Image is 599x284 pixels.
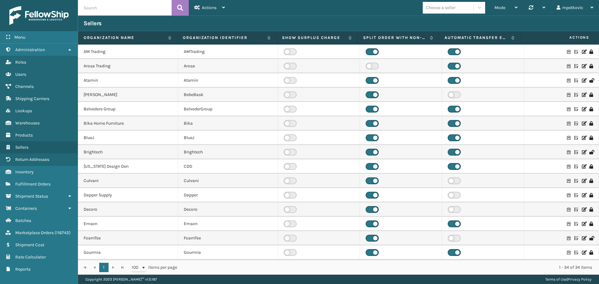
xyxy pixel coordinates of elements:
span: Administration [15,47,45,52]
i: Edit seller warehouses [567,64,571,68]
i: Edit seller warehouses [567,250,571,255]
i: Edit seller warehouses [567,50,571,54]
td: Arosa [178,59,278,73]
td: [US_STATE] Design Den [78,159,178,174]
td: Gourmia [78,245,178,260]
label: Split Order With Non-Active Skus [363,35,427,41]
span: Lookups [15,108,32,113]
div: | [545,275,592,284]
i: Deactivate [589,121,593,126]
i: Edit seller warehouses [567,207,571,212]
i: Edit [582,179,586,183]
a: Privacy Policy [568,277,592,282]
i: Edit [582,64,586,68]
span: Fulfillment Orders [15,181,51,187]
td: Bika Home Furniture [78,116,178,131]
span: Mode [494,5,505,10]
i: Edit seller warehouses [567,93,571,97]
i: 3PL Seller credentials [574,164,578,169]
span: Rate Calculator [15,254,46,260]
td: Emson [78,217,178,231]
td: BlueJ [78,131,178,145]
i: 3PL Seller credentials [574,207,578,212]
i: Deactivate [589,222,593,226]
i: Edit seller warehouses [567,136,571,140]
a: 1 [99,263,109,272]
span: Warehouses [15,120,40,126]
td: Arosa Trading [78,59,178,73]
i: Edit [582,93,586,97]
i: 3PL Seller credentials [574,236,578,240]
span: Batches [15,218,31,223]
label: Organization Name [84,35,165,41]
i: Reactivate [589,236,593,240]
span: Sellers [15,145,28,150]
img: logo [9,6,69,25]
span: items per page [132,263,177,272]
label: Show Surplus Charge [282,35,346,41]
span: 100 [132,264,141,271]
td: BelvederGroup [178,102,278,116]
i: Edit [582,250,586,255]
i: Edit [582,236,586,240]
i: Deactivate [589,136,593,140]
i: Deactivate [589,107,593,111]
label: Automatic Transfer Enabled [445,35,508,41]
i: 3PL Seller credentials [574,78,578,83]
span: Products [15,132,33,138]
i: 3PL Seller credentials [574,107,578,111]
i: 3PL Seller credentials [574,193,578,197]
td: FoamTex [178,231,278,245]
i: Deactivate [589,179,593,183]
i: Edit [582,121,586,126]
td: AM Trading [78,45,178,59]
td: Bika [178,116,278,131]
td: Intruder organization [178,260,278,274]
span: Containers [15,206,37,211]
i: Edit seller warehouses [567,193,571,197]
i: Edit [582,150,586,154]
i: 3PL Seller credentials [574,93,578,97]
span: Marketplace Orders [15,230,54,235]
i: Edit seller warehouses [567,222,571,226]
span: Channels [15,84,34,89]
span: Shipment Cost [15,242,44,248]
td: Gourmia [178,245,278,260]
i: 3PL Seller credentials [574,136,578,140]
i: Edit seller warehouses [567,236,571,240]
i: 3PL Seller credentials [574,222,578,226]
span: Actions [202,5,217,10]
i: Deactivate [589,64,593,68]
i: Edit seller warehouses [567,107,571,111]
span: Inventory [15,169,34,175]
td: BlueJ [178,131,278,145]
i: Edit [582,222,586,226]
td: Atamin [178,73,278,88]
i: Reactivate [589,150,593,154]
td: Belvedere Group [78,102,178,116]
td: Brightech [78,145,178,159]
i: Edit [582,78,586,83]
i: Edit seller warehouses [567,150,571,154]
span: Roles [15,60,26,65]
i: Edit [582,164,586,169]
i: Edit [582,107,586,111]
i: Edit seller warehouses [567,121,571,126]
td: Culvani [78,174,178,188]
span: Shipping Carriers [15,96,49,101]
span: Actions [522,32,593,43]
td: [PERSON_NAME] [78,88,178,102]
td: Emson [178,217,278,231]
i: Reactivate [589,78,593,83]
td: CDD [178,159,278,174]
i: 3PL Seller credentials [574,150,578,154]
i: 3PL Seller credentials [574,250,578,255]
span: Users [15,72,26,77]
i: Deactivate [589,93,593,97]
i: 3PL Seller credentials [574,121,578,126]
span: Return Addresses [15,157,49,162]
td: AMTrading [178,45,278,59]
i: Edit [582,136,586,140]
i: Deactivate [589,164,593,169]
i: Edit [582,207,586,212]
